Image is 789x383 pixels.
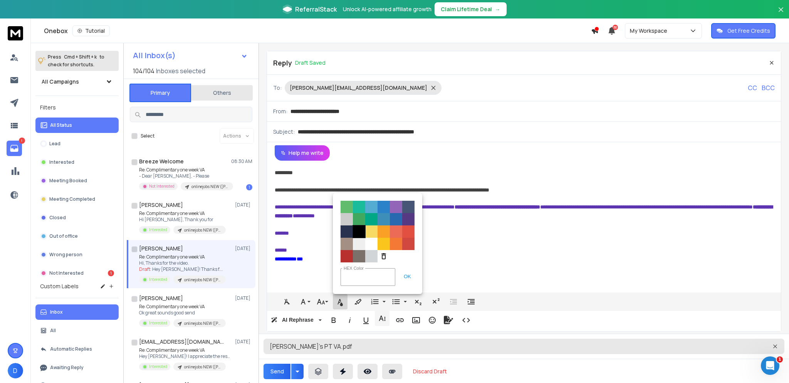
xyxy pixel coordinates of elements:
[402,294,408,309] button: Unordered List
[149,320,167,326] p: Interested
[19,138,25,144] p: 1
[133,52,176,59] h1: All Inbox(s)
[40,282,79,290] h3: Custom Labels
[149,183,175,189] p: Not Interested
[428,294,443,309] button: Superscript
[49,233,78,239] p: Out of office
[139,217,226,223] p: Hi [PERSON_NAME], Thank you for
[275,145,330,161] button: Help me write
[270,342,651,351] h3: [PERSON_NAME]'s PT VA.pdf
[127,48,254,63] button: All Inbox(s)
[761,356,779,375] iframe: Intercom live chat
[342,266,365,271] label: HEX Color
[273,57,292,68] p: Reply
[49,196,95,202] p: Meeting Completed
[191,84,253,101] button: Others
[613,25,618,30] span: 50
[108,270,114,276] div: 1
[129,84,191,102] button: Primary
[235,295,252,301] p: [DATE]
[246,184,252,190] div: 1
[630,27,670,35] p: My Workspace
[495,5,500,13] span: →
[235,245,252,252] p: [DATE]
[49,215,66,221] p: Closed
[464,294,478,309] button: Increase Indent (⌘])
[295,5,337,14] span: ReferralStack
[776,5,786,23] button: Close banner
[400,269,415,284] button: OK
[235,339,252,345] p: [DATE]
[149,277,167,282] p: Interested
[141,133,154,139] label: Select
[50,365,84,371] p: Awaiting Reply
[35,210,119,225] button: Closed
[280,317,315,323] span: AI Rephrase
[35,136,119,151] button: Lead
[35,341,119,357] button: Automatic Replies
[7,141,22,156] a: 1
[273,84,282,92] p: To:
[50,346,92,352] p: Automatic Replies
[273,108,287,115] p: From:
[35,265,119,281] button: Not Interested1
[42,78,79,86] h1: All Campaigns
[35,118,119,133] button: All Status
[762,83,775,92] p: BCC
[72,25,110,36] button: Tutorial
[139,245,183,252] h1: [PERSON_NAME]
[35,304,119,320] button: Inbox
[35,102,119,113] h3: Filters
[297,294,312,309] button: Font Family
[342,312,357,328] button: Italic (⌘I)
[35,191,119,207] button: Meeting Completed
[139,210,226,217] p: Re: Complimentary one week VA
[280,294,294,309] button: Clear Formatting
[139,254,226,260] p: Re: Complimentary one week VA
[343,5,431,13] p: Unlock AI-powered affiliate growth
[184,227,221,233] p: onlinejobs NEW ([PERSON_NAME] add to this one)
[63,52,98,61] span: Cmd + Shift + k
[295,59,326,67] p: Draft Saved
[8,363,23,378] button: D
[407,364,453,379] button: Discard Draft
[35,173,119,188] button: Meeting Booked
[49,252,82,258] p: Wrong person
[35,155,119,170] button: Interested
[411,294,425,309] button: Subscript
[139,353,232,359] p: Hey [PERSON_NAME]! I appreciate the response.
[435,2,507,16] button: Claim Lifetime Deal→
[139,304,226,310] p: Re: Complimentary one week VA
[139,260,226,266] p: Hi, Thanks for the video.
[139,347,232,353] p: Re: Complimentary one week VA
[139,158,184,165] h1: Breeze Welcome
[50,309,63,315] p: Inbox
[35,360,119,375] button: Awaiting Reply
[748,83,757,92] p: CC
[49,141,60,147] p: Lead
[149,227,167,233] p: Interested
[133,66,154,76] span: 104 / 104
[44,25,591,36] div: Onebox
[49,159,74,165] p: Interested
[35,228,119,244] button: Out of office
[139,167,232,173] p: Re: Complimentary one week VA
[727,27,770,35] p: Get Free Credits
[184,321,221,326] p: onlinejobs NEW ([PERSON_NAME] add to this one)
[50,122,72,128] p: All Status
[459,312,473,328] button: Code View
[139,294,183,302] h1: [PERSON_NAME]
[351,294,365,309] button: Background Color
[264,364,290,379] button: Send
[139,338,224,346] h1: [EMAIL_ADDRESS][DOMAIN_NAME]
[273,128,295,136] p: Subject:
[152,266,223,272] span: Hey [PERSON_NAME]! Thanks f ...
[35,247,119,262] button: Wrong person
[184,364,221,370] p: onlinejobs NEW ([PERSON_NAME] add to this one)
[711,23,776,39] button: Get Free Credits
[231,158,252,165] p: 08:30 AM
[139,173,232,179] p: - Dear [PERSON_NAME], - Please
[49,270,84,276] p: Not Interested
